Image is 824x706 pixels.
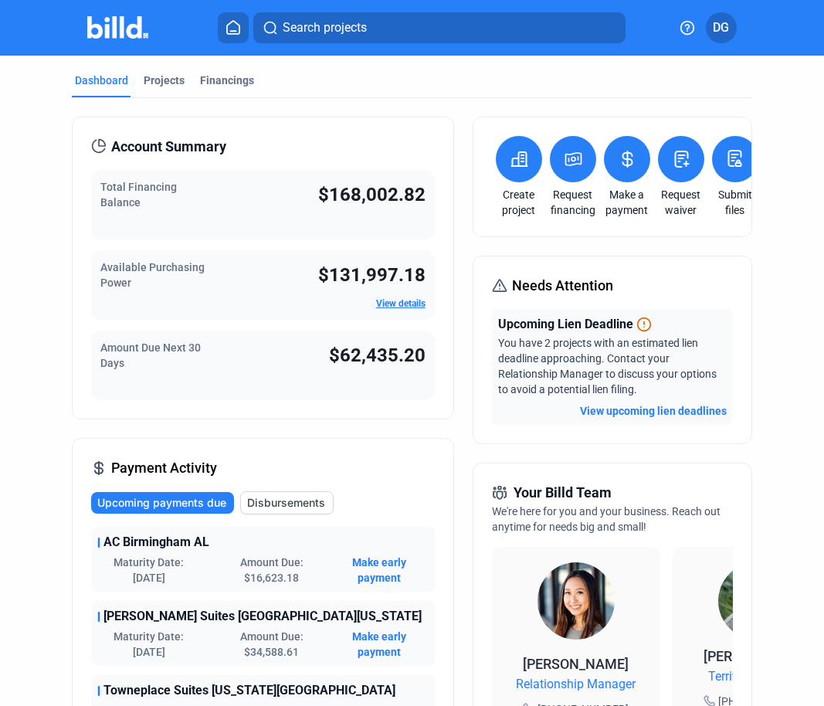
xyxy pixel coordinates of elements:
span: Maturity Date: [DATE] [97,555,200,586]
button: Disbursements [240,491,334,514]
img: Territory Manager [718,562,795,640]
span: Upcoming Lien Deadline [498,315,633,334]
img: Billd Company Logo [87,16,148,39]
div: Projects [144,73,185,88]
span: Payment Activity [111,457,217,479]
span: Amount Due: $34,588.61 [213,629,331,660]
span: Towneplace Suites [US_STATE][GEOGRAPHIC_DATA] [103,681,395,700]
span: DG [713,19,729,37]
button: View upcoming lien deadlines [580,403,727,419]
span: Relationship Manager [516,675,636,694]
a: Submit files [708,187,762,218]
span: Available Purchasing Power [100,261,205,289]
div: Dashboard [75,73,128,88]
button: Make early payment [331,555,428,586]
span: AC Birmingham AL [103,533,209,552]
span: [PERSON_NAME] [704,648,809,664]
span: [PERSON_NAME] [523,656,629,672]
span: Maturity Date: [DATE] [97,629,200,660]
span: $62,435.20 [329,345,426,366]
span: $168,002.82 [318,184,426,205]
a: Request financing [546,187,600,218]
button: Make early payment [331,629,428,660]
span: [PERSON_NAME] Suites [GEOGRAPHIC_DATA][US_STATE] [103,607,422,626]
span: Amount Due: $16,623.18 [213,555,331,586]
span: Amount Due Next 30 Days [100,341,201,369]
span: Your Billd Team [514,482,612,504]
a: Make a payment [600,187,654,218]
span: Needs Attention [512,275,613,297]
span: $131,997.18 [318,264,426,286]
div: Financings [200,73,254,88]
span: You have 2 projects with an estimated lien deadline approaching. Contact your Relationship Manage... [498,337,717,395]
img: Relationship Manager [537,562,615,640]
span: Search projects [283,19,367,37]
span: Disbursements [247,495,325,511]
button: Upcoming payments due [91,492,234,514]
a: View details [376,298,426,309]
a: Create project [492,187,546,218]
button: DG [706,12,737,43]
button: Search projects [253,12,626,43]
span: Account Summary [111,136,226,158]
a: Request waiver [654,187,708,218]
span: Total Financing Balance [100,181,177,209]
span: Territory Manager [708,667,805,686]
span: We're here for you and your business. Reach out anytime for needs big and small! [492,505,721,533]
span: Upcoming payments due [97,495,226,511]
